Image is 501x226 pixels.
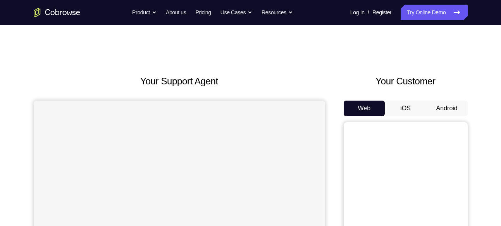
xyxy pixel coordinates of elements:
[166,5,186,20] a: About us
[34,8,80,17] a: Go to the home page
[195,5,211,20] a: Pricing
[426,101,468,116] button: Android
[368,8,369,17] span: /
[344,101,385,116] button: Web
[34,74,325,88] h2: Your Support Agent
[401,5,467,20] a: Try Online Demo
[385,101,426,116] button: iOS
[220,5,252,20] button: Use Cases
[350,5,365,20] a: Log In
[132,5,157,20] button: Product
[344,74,468,88] h2: Your Customer
[262,5,293,20] button: Resources
[372,5,391,20] a: Register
